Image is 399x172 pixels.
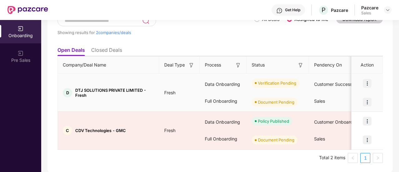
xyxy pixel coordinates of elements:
[200,130,247,147] div: Full Onboarding
[57,30,254,35] div: Showing results for
[188,62,195,68] img: svg+xml;base64,PHN2ZyB3aWR0aD0iMTYiIGhlaWdodD0iMTYiIHZpZXdCb3g9IjAgMCAxNiAxNiIgZmlsbD0ibm9uZSIgeG...
[361,11,378,16] div: Sales
[373,153,383,163] li: Next Page
[351,156,355,160] span: left
[75,128,126,133] span: CDV Technologies - GMC
[376,156,380,160] span: right
[75,88,154,98] span: DTJ SOLUTIONS PRIVATE LIMITED - Fresh
[7,6,48,14] img: New Pazcare Logo
[200,114,247,130] div: Data Onboarding
[363,135,372,144] img: icon
[63,126,72,135] div: C
[373,153,383,163] button: right
[314,81,352,87] span: Customer Success
[205,61,221,68] span: Process
[352,57,383,74] th: Action
[348,153,358,163] button: left
[252,61,265,68] span: Status
[58,57,159,74] th: Company/Deal Name
[285,7,300,12] div: Get Help
[314,98,325,104] span: Sales
[17,50,24,57] img: svg+xml;base64,PHN2ZyB3aWR0aD0iMjAiIGhlaWdodD0iMjAiIHZpZXdCb3g9IjAgMCAyMCAyMCIgZmlsbD0ibm9uZSIgeG...
[298,62,304,68] img: svg+xml;base64,PHN2ZyB3aWR0aD0iMTYiIGhlaWdodD0iMTYiIHZpZXdCb3g9IjAgMCAxNiAxNiIgZmlsbD0ibm9uZSIgeG...
[258,137,294,143] div: Document Pending
[314,136,325,141] span: Sales
[63,88,72,97] div: D
[159,90,180,95] span: Fresh
[361,5,378,11] div: Pazcare
[363,117,372,125] img: icon
[314,61,342,68] span: Pendency On
[363,98,372,106] img: icon
[17,26,24,32] img: svg+xml;base64,PHN2ZyB3aWR0aD0iMjAiIGhlaWdodD0iMjAiIHZpZXdCb3g9IjAgMCAyMCAyMCIgZmlsbD0ibm9uZSIgeG...
[200,93,247,110] div: Full Onboarding
[164,61,185,68] span: Deal Type
[91,47,122,56] li: Closed Deals
[159,128,180,133] span: Fresh
[258,99,294,105] div: Document Pending
[361,153,370,163] a: 1
[319,153,345,163] li: Total 2 items
[276,7,283,14] img: svg+xml;base64,PHN2ZyBpZD0iSGVscC0zMngzMiIgeG1sbnM9Imh0dHA6Ly93d3cudzMub3JnLzIwMDAvc3ZnIiB3aWR0aD...
[322,6,326,14] span: P
[348,153,358,163] li: Previous Page
[57,47,85,56] li: Open Deals
[314,119,359,125] span: Customer Onboarding
[331,7,348,13] div: Pazcare
[363,79,372,88] img: icon
[258,80,296,86] div: Verification Pending
[385,7,390,12] img: svg+xml;base64,PHN2ZyBpZD0iRHJvcGRvd24tMzJ4MzIiIHhtbG5zPSJodHRwOi8vd3d3LnczLm9yZy8yMDAwL3N2ZyIgd2...
[142,17,149,24] img: svg+xml;base64,PHN2ZyB3aWR0aD0iMjQiIGhlaWdodD0iMjUiIHZpZXdCb3g9IjAgMCAyNCAyNSIgZmlsbD0ibm9uZSIgeG...
[235,62,241,68] img: svg+xml;base64,PHN2ZyB3aWR0aD0iMTYiIGhlaWdodD0iMTYiIHZpZXdCb3g9IjAgMCAxNiAxNiIgZmlsbD0ibm9uZSIgeG...
[200,76,247,93] div: Data Onboarding
[258,118,289,124] div: Policy Published
[96,30,131,35] span: 2 companies/deals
